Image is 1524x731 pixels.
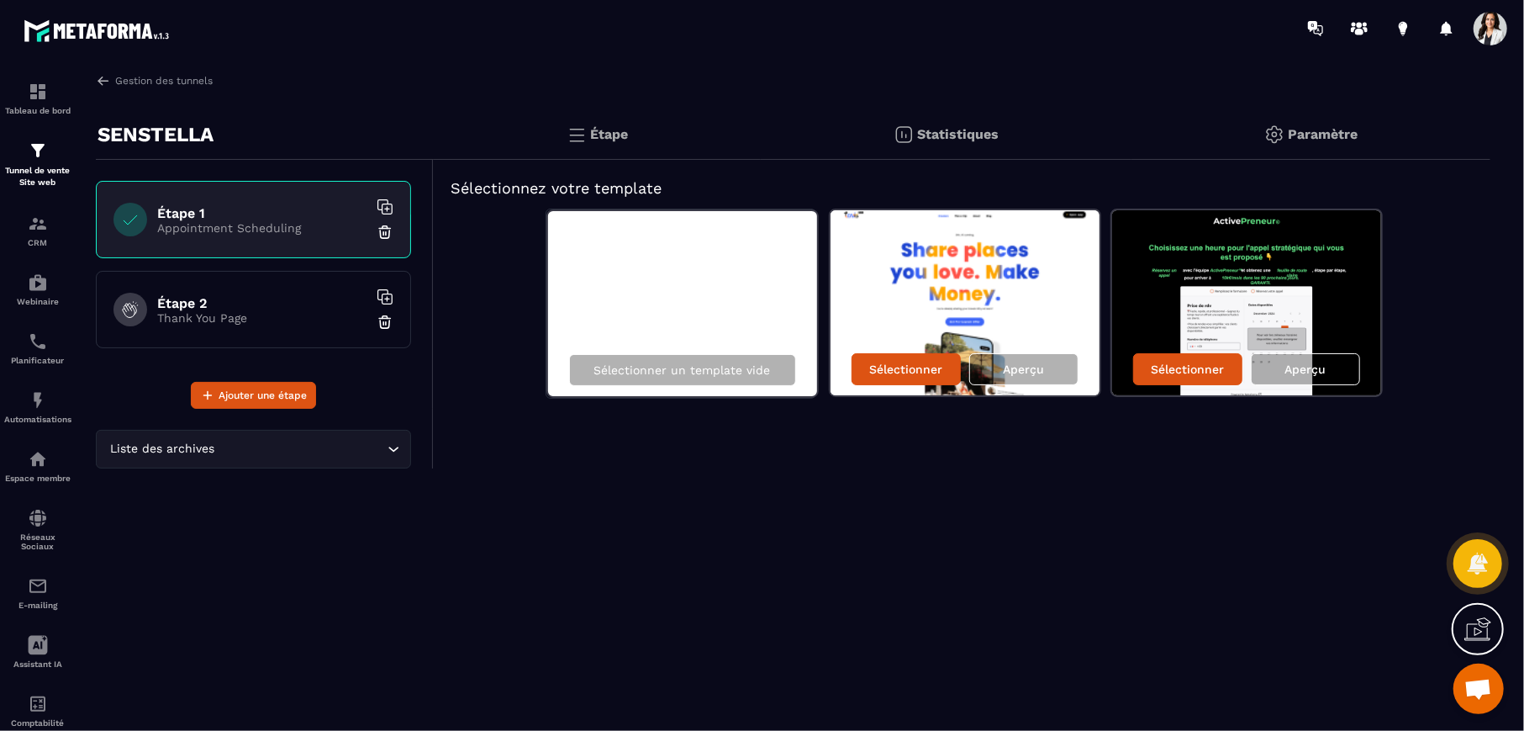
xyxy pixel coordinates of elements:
[191,382,316,409] button: Ajouter une étape
[96,73,111,88] img: arrow
[219,440,383,458] input: Search for option
[894,124,914,145] img: stats.20deebd0.svg
[4,165,71,188] p: Tunnel de vente Site web
[28,449,48,469] img: automations
[591,126,629,142] p: Étape
[28,273,48,293] img: automations
[4,601,71,610] p: E-mailing
[4,260,71,319] a: automationsautomationsWebinaire
[4,718,71,728] p: Comptabilité
[28,694,48,714] img: accountant
[96,73,213,88] a: Gestion des tunnels
[157,205,367,221] h6: Étape 1
[4,415,71,424] p: Automatisations
[4,238,71,247] p: CRM
[918,126,999,142] p: Statistiques
[4,495,71,564] a: social-networksocial-networkRéseaux Sociaux
[157,221,367,235] p: Appointment Scheduling
[28,390,48,411] img: automations
[1289,126,1358,142] p: Paramètre
[594,363,771,377] p: Sélectionner un template vide
[869,363,942,376] p: Sélectionner
[98,118,214,151] p: SENSTELLA
[96,430,411,469] div: Search for option
[24,15,175,46] img: logo
[451,177,1474,200] h5: Sélectionnez votre template
[4,659,71,669] p: Assistant IA
[4,201,71,260] a: formationformationCRM
[107,440,219,458] span: Liste des archives
[4,356,71,365] p: Planificateur
[4,474,71,483] p: Espace membre
[1284,363,1326,376] p: Aperçu
[4,378,71,437] a: automationsautomationsAutomatisations
[1112,210,1381,395] img: image
[1151,363,1224,376] p: Sélectionner
[4,106,71,115] p: Tableau de bord
[28,508,48,528] img: social-network
[28,140,48,161] img: formation
[4,297,71,306] p: Webinaire
[28,82,48,102] img: formation
[1264,124,1284,145] img: setting-gr.5f69749f.svg
[1003,363,1044,376] p: Aperçu
[377,224,393,241] img: trash
[28,331,48,352] img: scheduler
[4,319,71,378] a: schedulerschedulerPlanificateur
[1453,664,1504,714] div: Ouvrir le chat
[831,210,1099,395] img: image
[28,576,48,596] img: email
[4,564,71,622] a: emailemailE-mailing
[4,128,71,201] a: formationformationTunnel de vente Site web
[4,532,71,551] p: Réseaux Sociaux
[4,622,71,681] a: Assistant IA
[377,314,393,331] img: trash
[157,295,367,311] h6: Étape 2
[219,387,307,404] span: Ajouter une étape
[4,69,71,128] a: formationformationTableau de bord
[4,437,71,495] a: automationsautomationsEspace membre
[28,214,48,234] img: formation
[567,124,587,145] img: bars.0d591741.svg
[157,311,367,325] p: Thank You Page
